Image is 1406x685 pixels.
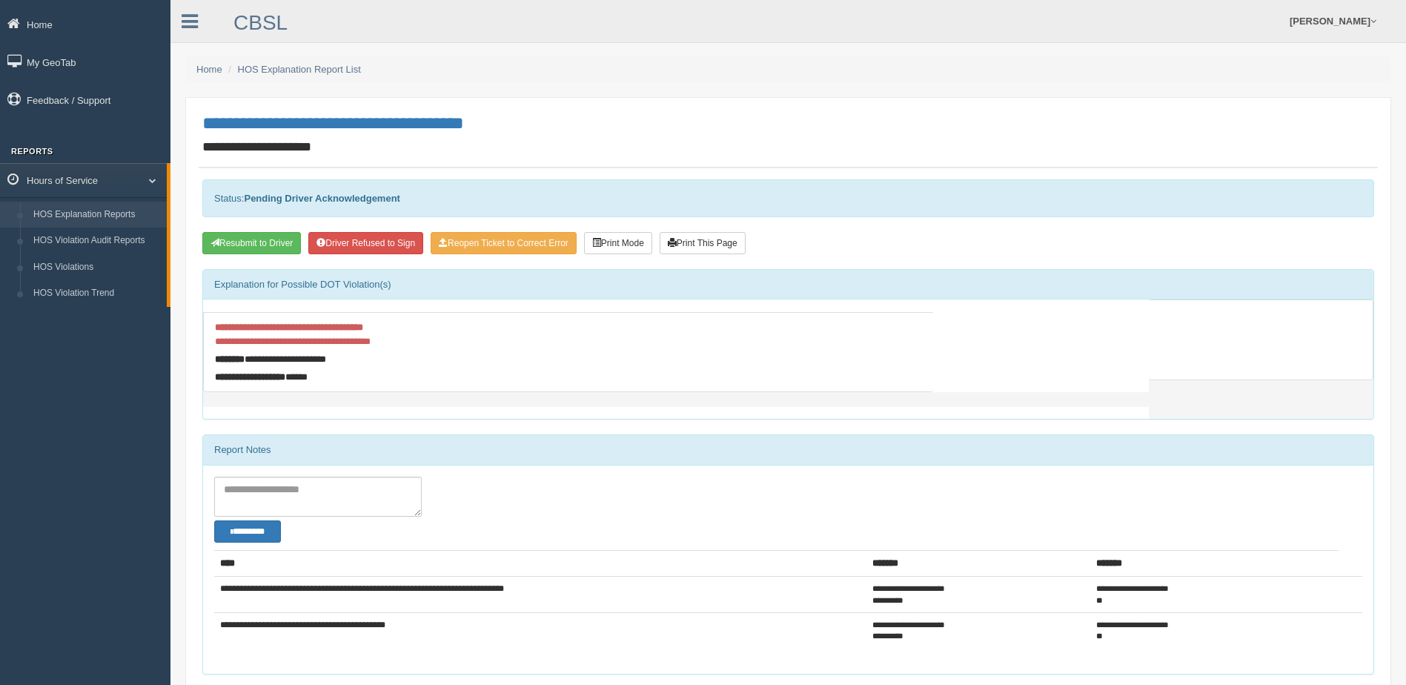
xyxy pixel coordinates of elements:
[202,232,301,254] button: Resubmit To Driver
[431,232,577,254] button: Reopen Ticket
[584,232,652,254] button: Print Mode
[196,64,222,75] a: Home
[202,179,1374,217] div: Status:
[214,520,281,543] button: Change Filter Options
[203,270,1373,300] div: Explanation for Possible DOT Violation(s)
[660,232,746,254] button: Print This Page
[27,202,167,228] a: HOS Explanation Reports
[233,11,288,34] a: CBSL
[203,435,1373,465] div: Report Notes
[27,254,167,281] a: HOS Violations
[238,64,361,75] a: HOS Explanation Report List
[27,228,167,254] a: HOS Violation Audit Reports
[308,232,423,254] button: Driver Refused to Sign
[27,280,167,307] a: HOS Violation Trend
[244,193,399,204] strong: Pending Driver Acknowledgement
